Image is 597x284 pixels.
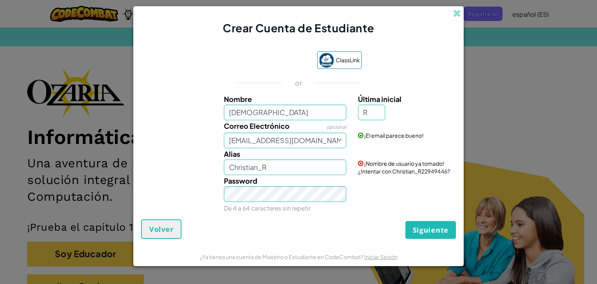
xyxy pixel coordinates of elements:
[200,253,364,260] span: ¿Ya tienes una cuenta de Maestro o Estudiante en CodeCombat?
[224,121,290,130] span: Correo Electrónico
[149,224,173,234] span: Volver
[224,204,311,212] small: De 4 a 64 caracteres sin repetir
[141,219,182,239] button: Volver
[326,124,346,130] span: opcional
[232,53,313,70] iframe: Botón de Acceder con Google
[364,132,424,139] span: ¡El email parece bueno!
[224,149,240,158] span: Alias
[224,176,257,185] span: Password
[295,78,302,88] p: or
[319,53,334,68] img: classlink-logo-small.png
[336,54,360,66] span: ClassLink
[224,95,252,103] span: Nombre
[358,95,401,103] span: Última inicial
[358,160,450,175] span: ¡Nombre de usuario ya tomado! ¿Intentar con Christian_R22949446?
[223,21,374,35] span: Crear Cuenta de Estudiante
[364,253,398,260] a: Iniciar Sesión
[413,225,449,235] span: Siguiente
[405,221,456,239] button: Siguiente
